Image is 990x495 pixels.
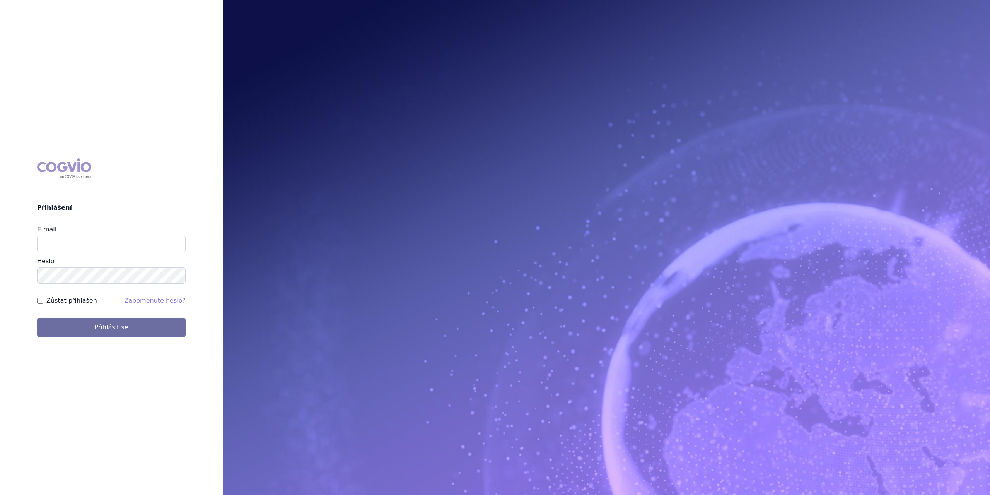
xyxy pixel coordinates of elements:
label: Heslo [37,257,54,265]
label: Zůstat přihlášen [46,296,97,305]
label: E-mail [37,226,56,233]
h2: Přihlášení [37,203,186,212]
div: COGVIO [37,158,91,178]
a: Zapomenuté heslo? [124,297,186,304]
button: Přihlásit se [37,318,186,337]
